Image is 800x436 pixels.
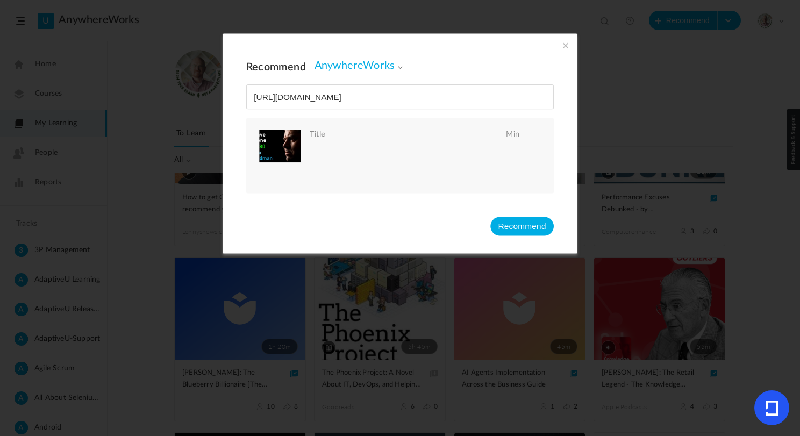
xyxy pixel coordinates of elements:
[506,145,541,162] input: Min
[490,217,554,235] button: Recommend
[506,130,541,140] label: Min
[315,60,404,73] span: AnywhereWorks
[246,61,306,74] h2: Recommend
[247,85,553,109] input: Share any video/article, which benefits your organization!
[310,145,496,162] input: Enter Title
[310,130,506,140] label: Title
